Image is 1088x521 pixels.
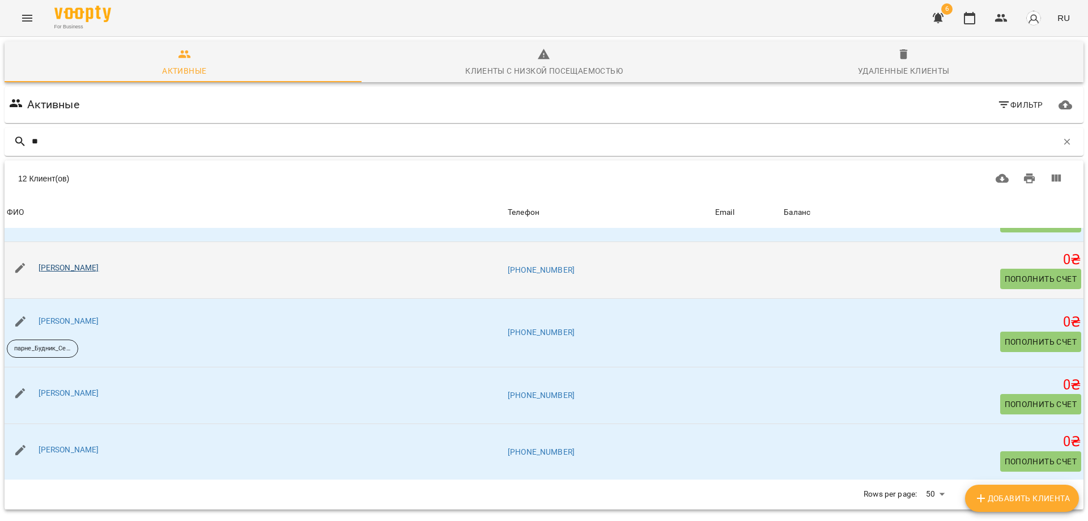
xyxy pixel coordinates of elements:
[715,206,734,219] div: Email
[27,96,79,113] h6: Активные
[967,489,1003,500] p: 1-12 of 12
[989,165,1016,192] button: Загрузить в CSV
[1043,165,1070,192] button: Вид колонок
[784,376,1081,394] h5: 0 ₴
[7,206,503,219] span: ФИО
[993,95,1048,115] button: Фильтр
[39,263,99,272] a: [PERSON_NAME]
[508,328,575,337] a: [PHONE_NUMBER]
[864,489,917,500] p: Rows per page:
[18,173,529,184] div: 12 Клиент(ов)
[1000,451,1082,472] button: Пополнить счет
[7,340,78,358] div: парне_Будник_Семенюк
[39,445,99,454] a: [PERSON_NAME]
[1005,335,1077,349] span: Пополнить счет
[508,206,539,219] div: Телефон
[162,64,206,78] div: Активные
[508,206,711,219] span: Телефон
[1057,12,1070,24] span: RU
[1016,165,1043,192] button: Распечатать
[39,316,99,325] a: [PERSON_NAME]
[1000,332,1082,352] button: Пополнить счет
[784,314,1081,331] h5: 0 ₴
[1005,272,1077,286] span: Пополнить счет
[1005,397,1077,411] span: Пополнить счет
[1053,7,1074,28] button: RU
[508,265,575,274] a: [PHONE_NUMBER]
[39,388,99,397] a: [PERSON_NAME]
[784,433,1081,451] h5: 0 ₴
[7,206,24,219] div: Sort
[858,64,950,78] div: Удаленные клиенты
[784,206,810,219] div: Sort
[965,485,1079,512] button: Добавить клиента
[5,160,1083,197] div: Table Toolbar
[14,344,71,354] p: парне_Будник_Семенюк
[14,5,41,32] button: Menu
[921,486,949,502] div: 50
[1005,455,1077,468] span: Пополнить счет
[508,447,575,456] a: [PHONE_NUMBER]
[54,23,111,31] span: For Business
[1026,10,1042,26] img: avatar_s.png
[1000,269,1082,289] button: Пополнить счет
[715,206,734,219] div: Sort
[997,98,1043,112] span: Фильтр
[784,206,810,219] div: Баланс
[1000,394,1082,414] button: Пополнить счет
[7,206,24,219] div: ФИО
[508,391,575,400] a: [PHONE_NUMBER]
[941,3,953,15] span: 6
[465,64,623,78] div: Клиенты с низкой посещаемостью
[784,206,1081,219] span: Баланс
[508,206,539,219] div: Sort
[715,206,779,219] span: Email
[974,492,1070,505] span: Добавить клиента
[54,6,111,22] img: Voopty Logo
[784,251,1081,269] h5: 0 ₴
